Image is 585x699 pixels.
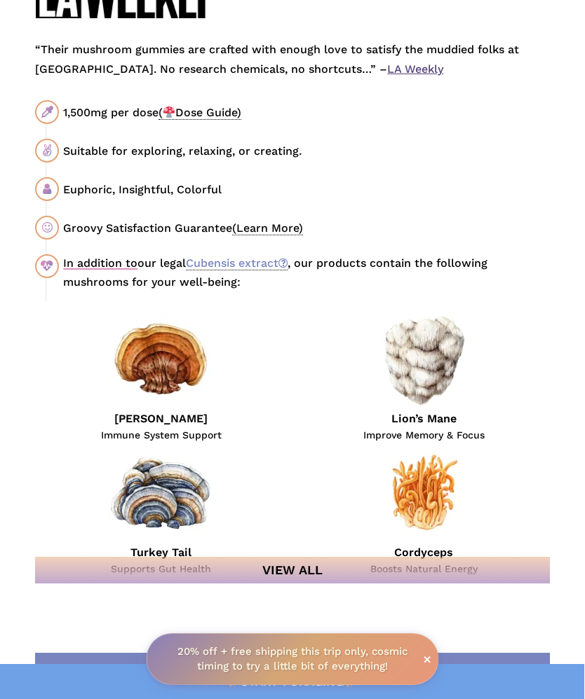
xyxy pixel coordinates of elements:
div: Euphoric, Insightful, Colorful [63,181,550,198]
span: (Learn More) [232,221,303,235]
h2: PsyGummies Ingredients [35,653,550,687]
p: “Their mushroom gummies are crafted with enough love to satisfy the muddied folks at [GEOGRAPHIC_... [35,40,550,79]
strong: 20% off + free shipping this trip only, cosmic timing to try a little bit of everything! [177,645,408,672]
a: View All [35,557,550,583]
img: Lions Mane Mushroom Illustration [371,307,476,413]
strong: Lion’s Mane [391,412,457,425]
strong: Turkey Tail [130,546,191,559]
strong: [PERSON_NAME] [114,412,208,425]
div: our legal , our products contain the following mushrooms for your well-being: [63,254,550,291]
a: Cubensis extract [186,256,288,270]
div: Suitable for exploring, relaxing, or creating. [63,142,550,160]
div: Groovy Satisfaction Guarantee [63,219,550,237]
span: ( Dose Guide) [159,106,241,120]
span: Improve Memory & Focus [297,429,549,441]
span: Immune System Support [35,429,287,441]
a: LA Weekly [387,62,443,76]
img: 🍄 [163,106,175,118]
span: × [423,652,431,666]
img: Red Reishi Mushroom Illustration [109,307,214,413]
img: Turkey Tail Mushroom Illustration [109,441,214,546]
strong: Cordyceps [394,546,453,559]
div: 1,500mg per dose [63,104,550,121]
u: In addition to [63,256,137,270]
img: Cordyceps Mushroom Illustration [371,441,476,546]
